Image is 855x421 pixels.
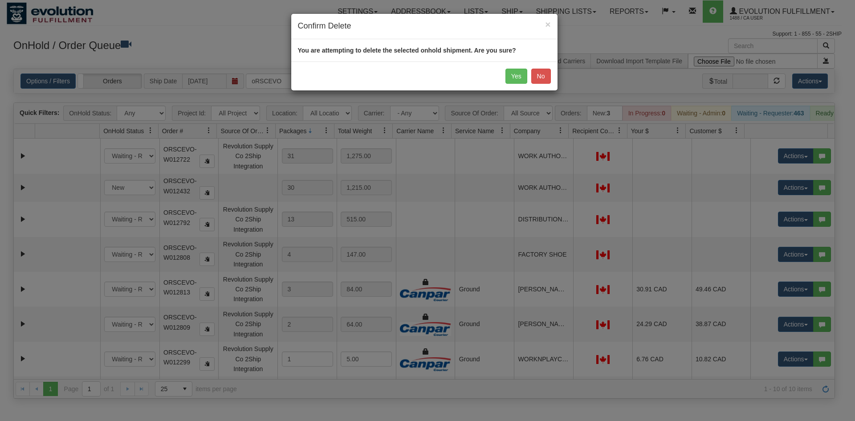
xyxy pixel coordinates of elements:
[545,19,550,29] span: ×
[545,20,550,29] button: Close
[298,20,551,32] h4: Confirm Delete
[298,47,516,54] strong: You are attempting to delete the selected onhold shipment. Are you sure?
[505,69,527,84] button: Yes
[531,69,551,84] button: No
